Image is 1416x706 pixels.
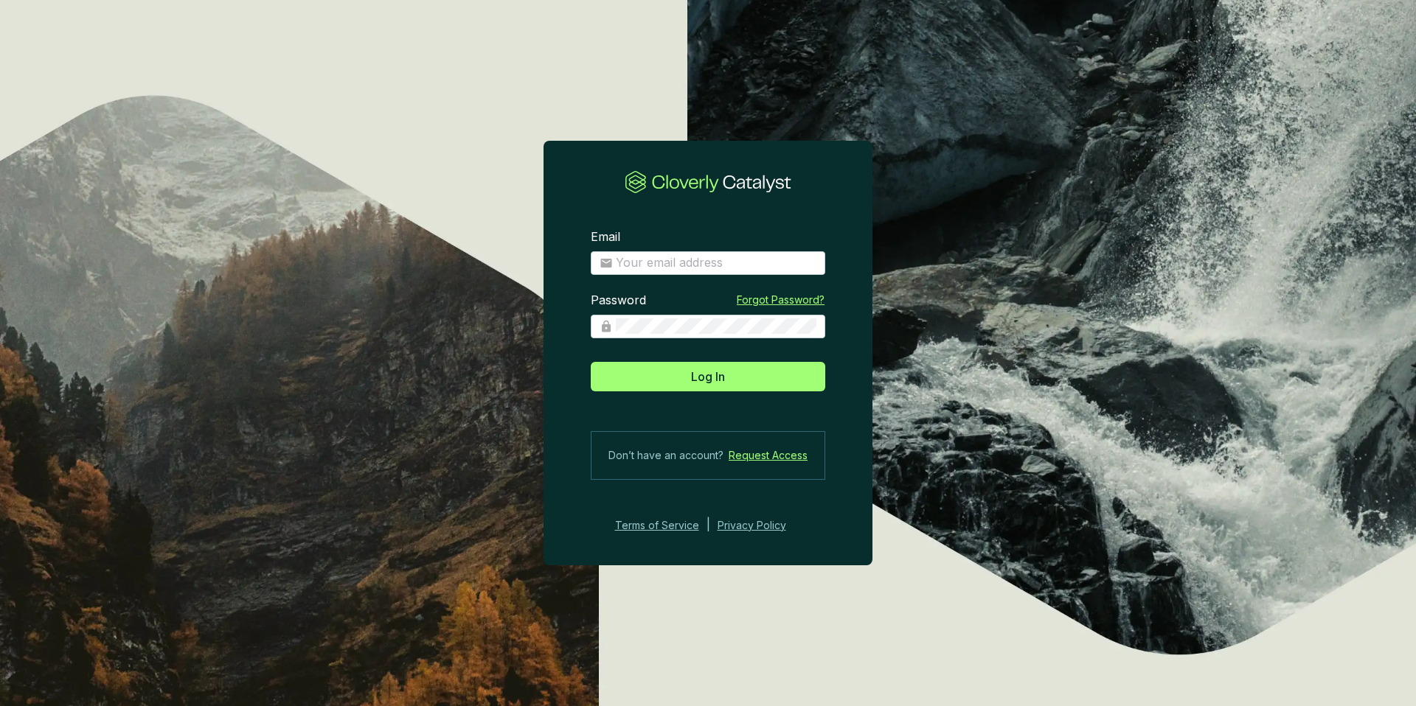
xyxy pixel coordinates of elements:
[707,517,710,534] div: |
[591,293,646,309] label: Password
[611,517,699,534] a: Terms of Service
[591,229,620,245] label: Email
[591,362,825,391] button: Log In
[729,447,808,464] a: Request Access
[616,318,816,335] input: Password
[737,293,825,307] a: Forgot Password?
[616,255,816,271] input: Email
[608,447,723,464] span: Don’t have an account?
[718,517,806,534] a: Privacy Policy
[691,368,725,385] span: Log In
